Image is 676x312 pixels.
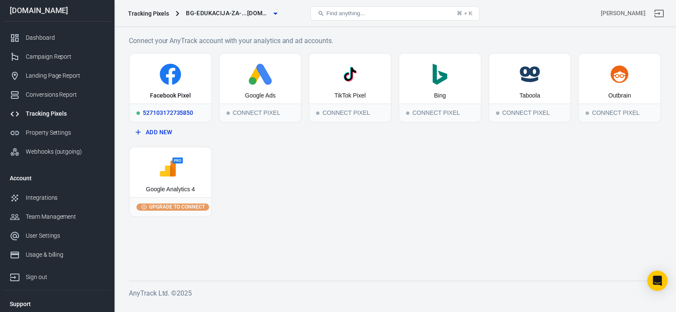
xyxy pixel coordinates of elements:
[309,103,391,122] div: Connect Pixel
[3,226,111,245] a: User Settings
[146,185,195,194] div: Google Analytics 4
[3,85,111,104] a: Conversions Report
[649,3,669,24] a: Sign out
[26,231,104,240] div: User Settings
[608,92,631,100] div: Outbrain
[489,103,571,122] div: Connect Pixel
[136,111,140,115] span: Running
[335,92,366,100] div: TikTok Pixel
[26,128,104,137] div: Property Settings
[26,90,104,99] div: Conversions Report
[3,142,111,161] a: Webhooks (outgoing)
[399,103,481,122] div: Connect Pixel
[578,53,661,123] button: OutbrainConnect PixelConnect Pixel
[3,168,111,188] li: Account
[130,103,211,122] div: 527103172735850
[406,111,409,115] span: Connect Pixel
[398,53,482,123] button: BingConnect PixelConnect Pixel
[308,53,392,123] button: TikTok PixelConnect PixelConnect Pixel
[132,125,209,140] button: Add New
[316,111,319,115] span: Connect Pixel
[245,92,275,100] div: Google Ads
[26,250,104,259] div: Usage & billing
[26,273,104,282] div: Sign out
[129,53,212,123] a: Facebook PixelRunning527103172735850
[129,35,661,46] h6: Connect your AnyTrack account with your analytics and ad accounts.
[26,71,104,80] div: Landing Page Report
[3,28,111,47] a: Dashboard
[26,147,104,156] div: Webhooks (outgoing)
[496,111,499,115] span: Connect Pixel
[26,109,104,118] div: Tracking Pixels
[3,7,111,14] div: [DOMAIN_NAME]
[601,9,646,18] div: Account id: aTnV2ZTu
[220,103,301,122] div: Connect Pixel
[647,271,668,291] div: Open Intercom Messenger
[434,92,446,100] div: Bing
[129,288,661,298] h6: AnyTrack Ltd. © 2025
[3,66,111,85] a: Landing Page Report
[488,53,572,123] button: TaboolaConnect PixelConnect Pixel
[3,207,111,226] a: Team Management
[128,9,169,18] div: Tracking Pixels
[326,10,365,16] span: Find anything...
[226,111,230,115] span: Connect Pixel
[3,123,111,142] a: Property Settings
[150,92,191,100] div: Facebook Pixel
[26,33,104,42] div: Dashboard
[219,53,302,123] button: Google AdsConnect PixelConnect Pixel
[519,92,540,100] div: Taboola
[457,10,472,16] div: ⌘ + K
[586,111,589,115] span: Connect Pixel
[26,193,104,202] div: Integrations
[129,147,212,217] button: Google Analytics 4Upgrade to connect
[186,8,270,19] span: bg-edukacija-za-frizere.com
[147,203,207,211] span: Upgrade to connect
[3,245,111,264] a: Usage & billing
[26,212,104,221] div: Team Management
[183,5,281,21] button: bg-edukacija-za-...[DOMAIN_NAME]
[3,188,111,207] a: Integrations
[579,103,660,122] div: Connect Pixel
[3,104,111,123] a: Tracking Pixels
[3,47,111,66] a: Campaign Report
[311,6,480,21] button: Find anything...⌘ + K
[26,52,104,61] div: Campaign Report
[3,264,111,287] a: Sign out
